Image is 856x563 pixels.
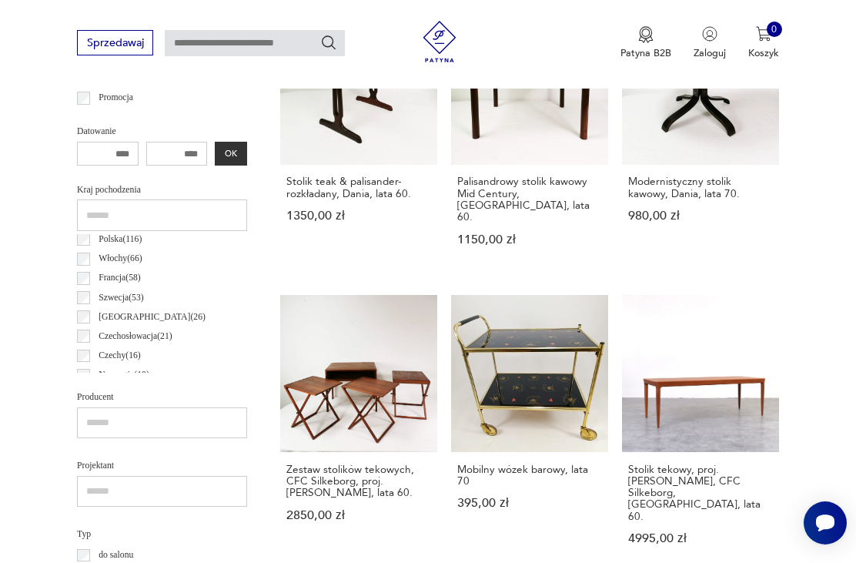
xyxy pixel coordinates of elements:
[286,210,431,222] p: 1350,00 zł
[620,46,671,60] p: Patyna B2B
[702,26,717,42] img: Ikonka użytkownika
[77,527,247,542] p: Typ
[99,367,149,383] p: Norwegia ( 10 )
[756,26,771,42] img: Ikona koszyka
[638,26,654,43] img: Ikona medalu
[99,290,143,306] p: Szwecja ( 53 )
[694,26,726,60] button: Zaloguj
[99,348,141,364] p: Czechy ( 16 )
[99,90,133,106] p: Promocja
[804,501,847,545] iframe: Smartsupp widget button
[414,21,466,62] img: Patyna - sklep z meblami i dekoracjami vintage
[99,548,133,563] p: do salonu
[767,22,782,37] div: 0
[748,26,779,60] button: 0Koszyk
[99,232,142,247] p: Polska ( 116 )
[457,498,602,509] p: 395,00 zł
[215,142,246,166] button: OK
[748,46,779,60] p: Koszyk
[77,39,153,49] a: Sprzedawaj
[99,270,141,286] p: Francja ( 58 )
[286,510,431,521] p: 2850,00 zł
[320,34,337,51] button: Szukaj
[628,176,773,199] h3: Modernistyczny stolik kawowy, Dania, lata 70.
[280,8,437,273] a: Stolik teak & palisander- rozkładany, Dania, lata 60.Stolik teak & palisander- rozkładany, Dania,...
[77,30,153,55] button: Sprzedawaj
[620,26,671,60] a: Ikona medaluPatyna B2B
[77,183,247,198] p: Kraj pochodzenia
[286,176,431,199] h3: Stolik teak & palisander- rozkładany, Dania, lata 60.
[77,124,247,139] p: Datowanie
[694,46,726,60] p: Zaloguj
[628,210,773,222] p: 980,00 zł
[77,390,247,405] p: Producent
[451,8,608,273] a: Palisandrowy stolik kawowy Mid Century, Dania, lata 60.Palisandrowy stolik kawowy Mid Century, [G...
[77,458,247,474] p: Projektant
[457,176,602,223] h3: Palisandrowy stolik kawowy Mid Century, [GEOGRAPHIC_DATA], lata 60.
[457,234,602,246] p: 1150,00 zł
[286,464,431,499] h3: Zestaw stolików tekowych, CFC Silkeborg, proj. [PERSON_NAME], lata 60.
[620,26,671,60] button: Patyna B2B
[99,310,206,325] p: [GEOGRAPHIC_DATA] ( 26 )
[99,251,142,266] p: Włochy ( 66 )
[628,533,773,545] p: 4995,00 zł
[457,464,602,488] h3: Mobilny wózek barowy, lata 70
[99,329,172,344] p: Czechosłowacja ( 21 )
[622,8,779,273] a: Modernistyczny stolik kawowy, Dania, lata 70.Modernistyczny stolik kawowy, Dania, lata 70.980,00 zł
[628,464,773,522] h3: Stolik tekowy, proj. [PERSON_NAME], CFC Silkeborg, [GEOGRAPHIC_DATA], lata 60.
